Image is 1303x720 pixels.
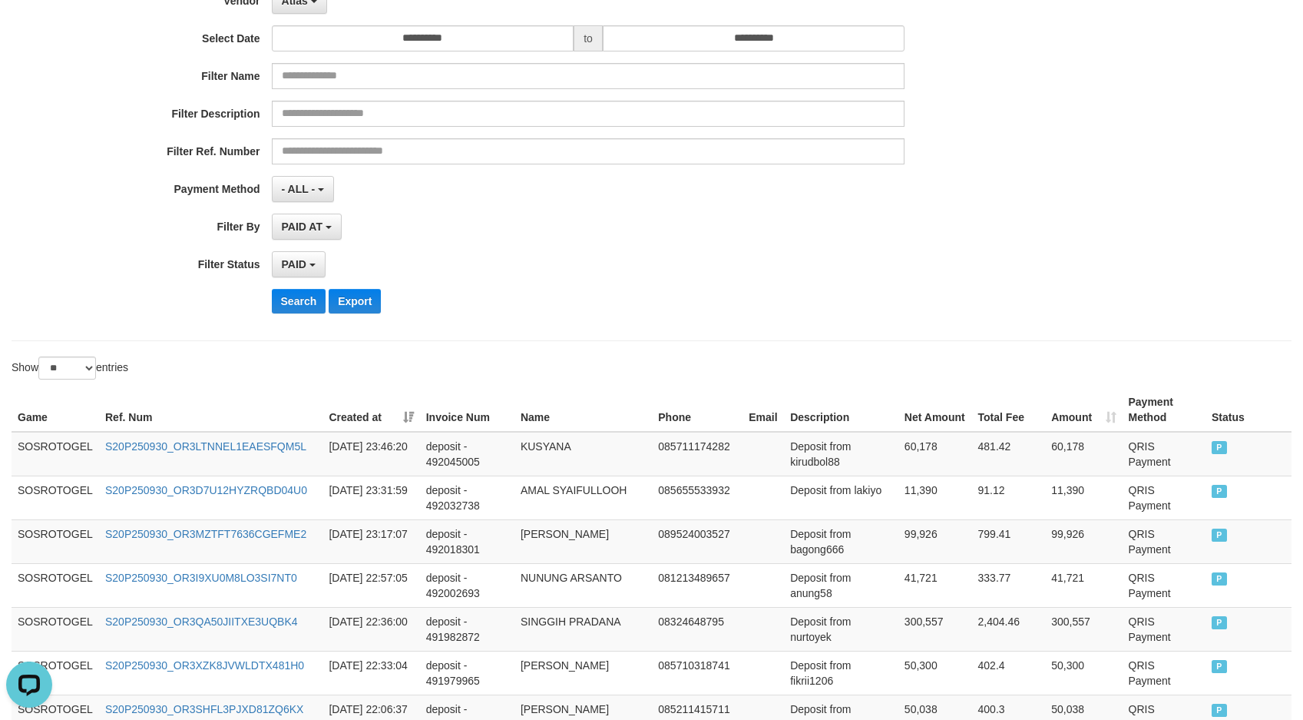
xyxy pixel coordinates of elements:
td: Deposit from nurtoyek [784,607,898,651]
th: Email [742,388,784,432]
td: 089524003527 [652,519,742,563]
td: 08324648795 [652,607,742,651]
td: QRIS Payment [1123,476,1205,519]
td: QRIS Payment [1123,607,1205,651]
select: Showentries [38,357,96,380]
td: SOSROTOGEL [12,519,99,563]
td: deposit - 492002693 [420,563,514,607]
td: 50,300 [898,651,972,695]
span: PAID [1212,616,1227,629]
button: Search [272,289,326,314]
td: [DATE] 22:57:05 [322,563,419,607]
td: QRIS Payment [1123,651,1205,695]
a: S20P250930_OR3I9XU0M8LO3SI7NT0 [105,572,297,584]
td: Deposit from anung58 [784,563,898,607]
th: Created at: activate to sort column ascending [322,388,419,432]
td: QRIS Payment [1123,519,1205,563]
th: Description [784,388,898,432]
th: Phone [652,388,742,432]
td: Deposit from lakiyo [784,476,898,519]
th: Ref. Num [99,388,322,432]
td: QRIS Payment [1123,432,1205,476]
td: deposit - 492045005 [420,432,514,476]
td: 085655533932 [652,476,742,519]
td: [DATE] 23:46:20 [322,432,419,476]
td: deposit - 491979965 [420,651,514,695]
span: PAID [1212,485,1227,498]
a: S20P250930_OR3LTNNEL1EAESFQM5L [105,440,306,453]
td: [PERSON_NAME] [514,519,652,563]
button: PAID AT [272,214,342,240]
td: SOSROTOGEL [12,607,99,651]
td: SOSROTOGEL [12,432,99,476]
td: 50,300 [1045,651,1122,695]
td: 91.12 [972,476,1046,519]
th: Net Amount [898,388,972,432]
a: S20P250930_OR3XZK8JVWLDTX481H0 [105,659,304,672]
td: 402.4 [972,651,1046,695]
td: SOSROTOGEL [12,476,99,519]
td: 300,557 [1045,607,1122,651]
td: [DATE] 22:36:00 [322,607,419,651]
td: 41,721 [898,563,972,607]
a: S20P250930_OR3MZTFT7636CGEFME2 [105,528,306,540]
td: 99,926 [1045,519,1122,563]
td: 60,178 [1045,432,1122,476]
td: SOSROTOGEL [12,563,99,607]
th: Game [12,388,99,432]
td: SOSROTOGEL [12,651,99,695]
td: 11,390 [1045,476,1122,519]
span: to [574,25,603,51]
td: [PERSON_NAME] [514,651,652,695]
button: - ALL - [272,176,334,202]
a: S20P250930_OR3SHFL3PJXD81ZQ6KX [105,703,303,715]
a: S20P250930_OR3D7U12HYZRQBD04U0 [105,484,307,496]
label: Show entries [12,357,128,380]
th: Invoice Num [420,388,514,432]
button: Export [329,289,381,314]
th: Status [1205,388,1291,432]
td: Deposit from fikrii1206 [784,651,898,695]
td: NUNUNG ARSANTO [514,563,652,607]
span: PAID AT [282,221,322,233]
td: deposit - 491982872 [420,607,514,651]
td: 41,721 [1045,563,1122,607]
span: PAID [1212,441,1227,454]
button: PAID [272,251,326,277]
a: S20P250930_OR3QA50JIITXE3UQBK4 [105,615,298,628]
span: - ALL - [282,183,316,195]
button: Open LiveChat chat widget [6,6,52,52]
th: Payment Method [1123,388,1205,432]
td: deposit - 492018301 [420,519,514,563]
span: PAID [1212,660,1227,673]
td: 2,404.46 [972,607,1046,651]
td: 085710318741 [652,651,742,695]
th: Total Fee [972,388,1046,432]
th: Name [514,388,652,432]
td: 99,926 [898,519,972,563]
td: 300,557 [898,607,972,651]
td: QRIS Payment [1123,563,1205,607]
td: [DATE] 22:33:04 [322,651,419,695]
td: deposit - 492032738 [420,476,514,519]
td: 799.41 [972,519,1046,563]
span: PAID [282,258,306,270]
td: [DATE] 23:17:07 [322,519,419,563]
td: AMAL SYAIFULLOOH [514,476,652,519]
td: 11,390 [898,476,972,519]
td: [DATE] 23:31:59 [322,476,419,519]
span: PAID [1212,529,1227,542]
td: Deposit from kirudbol88 [784,432,898,476]
td: 085711174282 [652,432,742,476]
td: 333.77 [972,563,1046,607]
span: PAID [1212,704,1227,717]
td: 081213489657 [652,563,742,607]
td: Deposit from bagong666 [784,519,898,563]
td: SINGGIH PRADANA [514,607,652,651]
span: PAID [1212,572,1227,586]
td: KUSYANA [514,432,652,476]
td: 60,178 [898,432,972,476]
th: Amount: activate to sort column ascending [1045,388,1122,432]
td: 481.42 [972,432,1046,476]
